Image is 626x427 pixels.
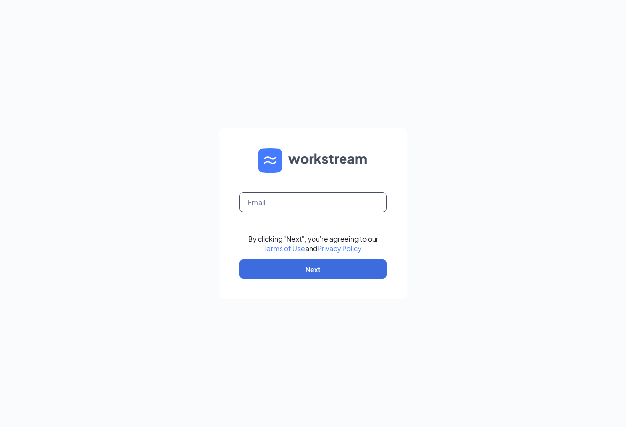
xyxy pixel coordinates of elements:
[317,244,361,253] a: Privacy Policy
[263,244,305,253] a: Terms of Use
[248,234,378,253] div: By clicking "Next", you're agreeing to our and .
[258,148,368,173] img: WS logo and Workstream text
[239,192,387,212] input: Email
[239,259,387,279] button: Next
